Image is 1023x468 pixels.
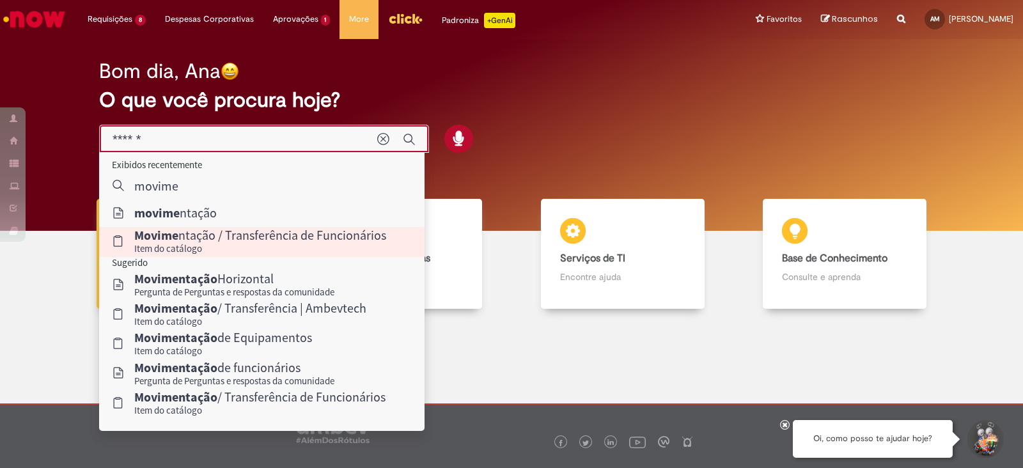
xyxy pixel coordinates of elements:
a: Tirar dúvidas Tirar dúvidas com Lupi Assist e Gen Ai [67,199,290,309]
img: ServiceNow [1,6,67,32]
a: Base de Conhecimento Consulte e aprenda [734,199,957,309]
button: Iniciar Conversa de Suporte [965,420,1004,458]
span: Aprovações [273,13,318,26]
img: click_logo_yellow_360x200.png [388,9,423,28]
b: Base de Conhecimento [782,252,887,265]
span: Rascunhos [832,13,878,25]
div: Padroniza [442,13,515,28]
span: 1 [321,15,331,26]
a: Rascunhos [821,13,878,26]
span: Requisições [88,13,132,26]
img: logo_footer_naosei.png [682,436,693,448]
img: logo_footer_linkedin.png [607,439,614,447]
span: Despesas Corporativas [165,13,254,26]
p: Consulte e aprenda [782,270,907,283]
img: logo_footer_twitter.png [582,440,589,446]
img: logo_footer_facebook.png [558,440,564,446]
h2: Bom dia, Ana [99,60,221,82]
a: Serviços de TI Encontre ajuda [511,199,734,309]
h2: O que você procura hoje? [99,89,924,111]
img: logo_footer_workplace.png [658,436,669,448]
img: logo_footer_youtube.png [629,433,646,450]
span: AM [930,15,940,23]
div: Oi, como posso te ajudar hoje? [793,420,953,458]
img: happy-face.png [221,62,239,81]
p: +GenAi [484,13,515,28]
p: Encontre ajuda [560,270,685,283]
span: Favoritos [767,13,802,26]
b: Serviços de TI [560,252,625,265]
span: 8 [135,15,146,26]
span: More [349,13,369,26]
span: [PERSON_NAME] [949,13,1013,24]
